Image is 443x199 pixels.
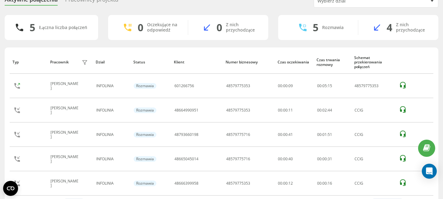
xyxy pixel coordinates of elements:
[317,132,322,137] span: 00
[174,60,220,64] div: Klient
[50,60,69,64] div: Pracownik
[226,60,272,64] div: Numer biznesowy
[50,155,80,164] div: [PERSON_NAME]
[317,84,332,88] div: : :
[174,132,198,137] div: 48793660198
[134,107,156,113] div: Rozmawia
[174,181,198,186] div: 48666399958
[134,156,156,162] div: Rozmawia
[355,157,392,161] div: CCIG
[174,84,194,88] div: 601266756
[387,22,392,33] div: 4
[355,181,392,186] div: CCIG
[317,181,322,186] span: 00
[317,156,322,162] span: 00
[355,108,392,112] div: CCIG
[226,132,250,137] div: 48579775716
[134,181,156,186] div: Rozmawia
[278,84,310,88] div: 00:00:09
[317,107,322,113] span: 00
[147,22,179,33] div: Oczekujące na odpowiedź
[422,164,437,179] div: Open Intercom Messenger
[317,157,332,161] div: : :
[278,181,310,186] div: 00:00:12
[278,60,311,64] div: Czas oczekiwania
[322,107,327,113] span: 02
[226,84,250,88] div: 48579775353
[96,84,127,88] div: INFOLINIA
[96,157,127,161] div: INFOLINIA
[322,156,327,162] span: 00
[30,22,35,33] div: 5
[354,56,393,69] div: Schemat przekierowania połączeń
[3,181,18,196] button: Open CMP widget
[278,108,310,112] div: 00:00:11
[317,181,332,186] div: : :
[133,60,168,64] div: Status
[328,132,332,137] span: 51
[322,83,327,88] span: 05
[322,25,344,30] div: Rozmawia
[174,157,198,161] div: 48665045014
[322,181,327,186] span: 00
[226,22,259,33] div: Z nich przychodzące
[134,132,156,137] div: Rozmawia
[328,83,332,88] span: 15
[317,83,322,88] span: 00
[226,181,250,186] div: 48579775353
[278,132,310,137] div: 00:00:41
[317,58,348,67] div: Czas trwania rozmowy
[328,156,332,162] span: 31
[96,132,127,137] div: INFOLINIA
[278,157,310,161] div: 00:00:40
[50,130,80,139] div: [PERSON_NAME]
[328,181,332,186] span: 16
[96,108,127,112] div: INFOLINIA
[39,25,87,30] div: Łączna liczba połączeń
[226,108,250,112] div: 48579775353
[12,60,44,64] div: Typ
[322,132,327,137] span: 01
[174,108,198,112] div: 48664990951
[50,82,80,91] div: [PERSON_NAME]
[313,22,318,33] div: 5
[138,22,143,33] div: 0
[50,106,80,115] div: [PERSON_NAME]
[317,132,332,137] div: : :
[328,107,332,113] span: 44
[355,132,392,137] div: CCIG
[217,22,222,33] div: 0
[226,157,250,161] div: 48579775716
[355,84,392,88] div: 48579775353
[96,60,127,64] div: Dział
[96,181,127,186] div: INFOLINIA
[134,83,156,89] div: Rozmawia
[396,22,429,33] div: Z nich przychodzące
[50,179,80,188] div: [PERSON_NAME]
[317,108,332,112] div: : :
